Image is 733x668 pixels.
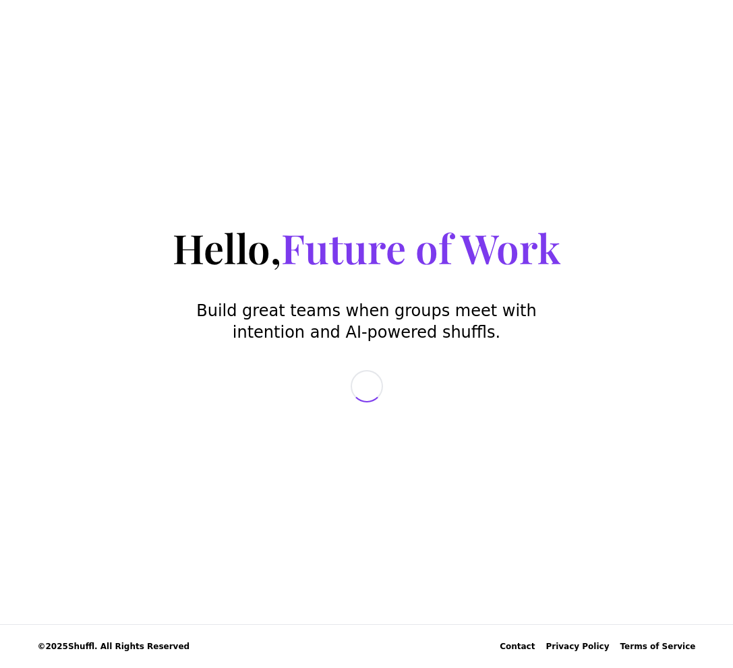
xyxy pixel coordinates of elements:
[38,641,190,652] span: © 2025 Shuffl. All Rights Reserved
[173,222,560,273] h1: Hello,
[500,641,535,652] div: Contact
[194,300,539,343] p: Build great teams when groups meet with intention and AI-powered shuffls.
[281,220,560,274] span: Future of Work
[546,641,609,652] a: Privacy Policy
[620,641,695,652] a: Terms of Service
